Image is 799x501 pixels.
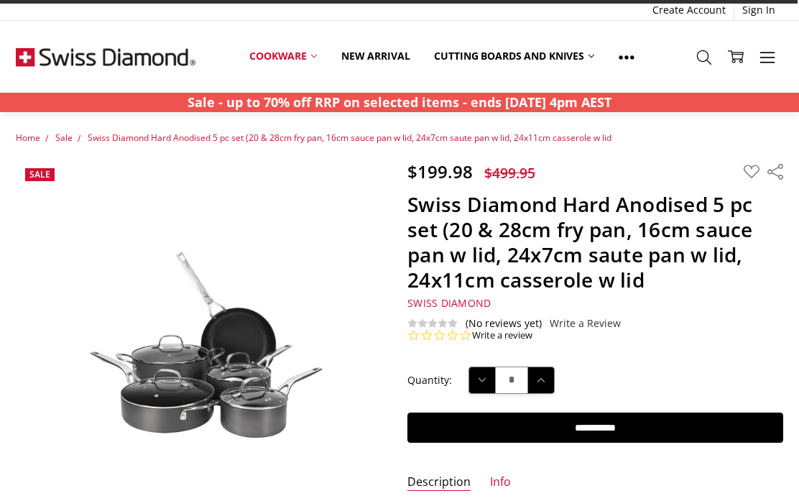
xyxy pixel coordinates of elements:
strong: Sale - up to 70% off RRP on selected items - ends [DATE] 4pm AEST [188,93,611,111]
a: Home [16,132,40,144]
a: Cutting boards and knives [422,40,606,72]
span: Sale [29,168,50,180]
a: Write a review [472,329,532,342]
a: Write a Review [550,318,621,329]
a: New arrival [329,40,422,72]
h1: Swiss Diamond Hard Anodised 5 pc set (20 & 28cm fry pan, 16cm sauce pan w lid, 24x7cm saute pan w... [407,192,782,293]
img: Free Shipping On Every Order [16,21,195,93]
a: Info [490,474,511,491]
span: Swiss Diamond [407,296,491,310]
span: $199.98 [407,160,473,183]
label: Quantity: [407,372,452,388]
a: Show All [606,40,647,73]
span: (No reviews yet) [466,318,542,329]
span: $499.95 [484,163,535,183]
a: Description [407,474,471,491]
a: Swiss Diamond Hard Anodised 5 pc set (20 & 28cm fry pan, 16cm sauce pan w lid, 24x7cm saute pan w... [88,132,611,144]
a: Cookware [237,40,329,72]
a: Sale [55,132,73,144]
